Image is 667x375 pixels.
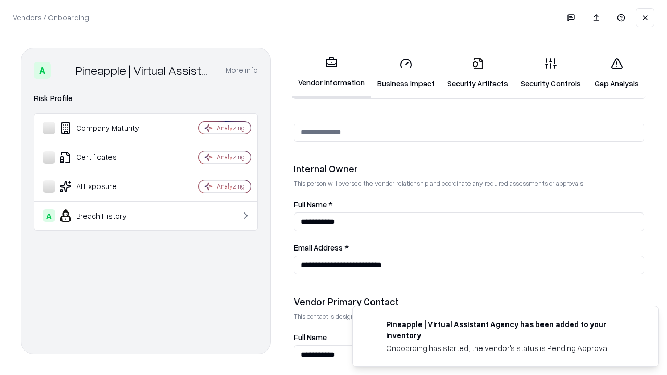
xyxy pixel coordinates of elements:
[34,62,51,79] div: A
[294,244,644,252] label: Email Address *
[55,62,71,79] img: Pineapple | Virtual Assistant Agency
[43,209,167,222] div: Breach History
[294,333,644,341] label: Full Name
[386,319,633,341] div: Pineapple | Virtual Assistant Agency has been added to your inventory
[294,312,644,321] p: This contact is designated to receive the assessment request from Shift
[43,209,55,222] div: A
[294,201,644,208] label: Full Name *
[441,49,514,97] a: Security Artifacts
[294,179,644,188] p: This person will oversee the vendor relationship and coordinate any required assessments or appro...
[217,153,245,161] div: Analyzing
[43,180,167,193] div: AI Exposure
[292,48,371,98] a: Vendor Information
[43,122,167,134] div: Company Maturity
[365,319,378,331] img: trypineapple.com
[371,49,441,97] a: Business Impact
[386,343,633,354] div: Onboarding has started, the vendor's status is Pending Approval.
[587,49,646,97] a: Gap Analysis
[294,162,644,175] div: Internal Owner
[217,123,245,132] div: Analyzing
[43,151,167,164] div: Certificates
[294,295,644,308] div: Vendor Primary Contact
[34,92,258,105] div: Risk Profile
[13,12,89,23] p: Vendors / Onboarding
[514,49,587,97] a: Security Controls
[217,182,245,191] div: Analyzing
[76,62,213,79] div: Pineapple | Virtual Assistant Agency
[226,61,258,80] button: More info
